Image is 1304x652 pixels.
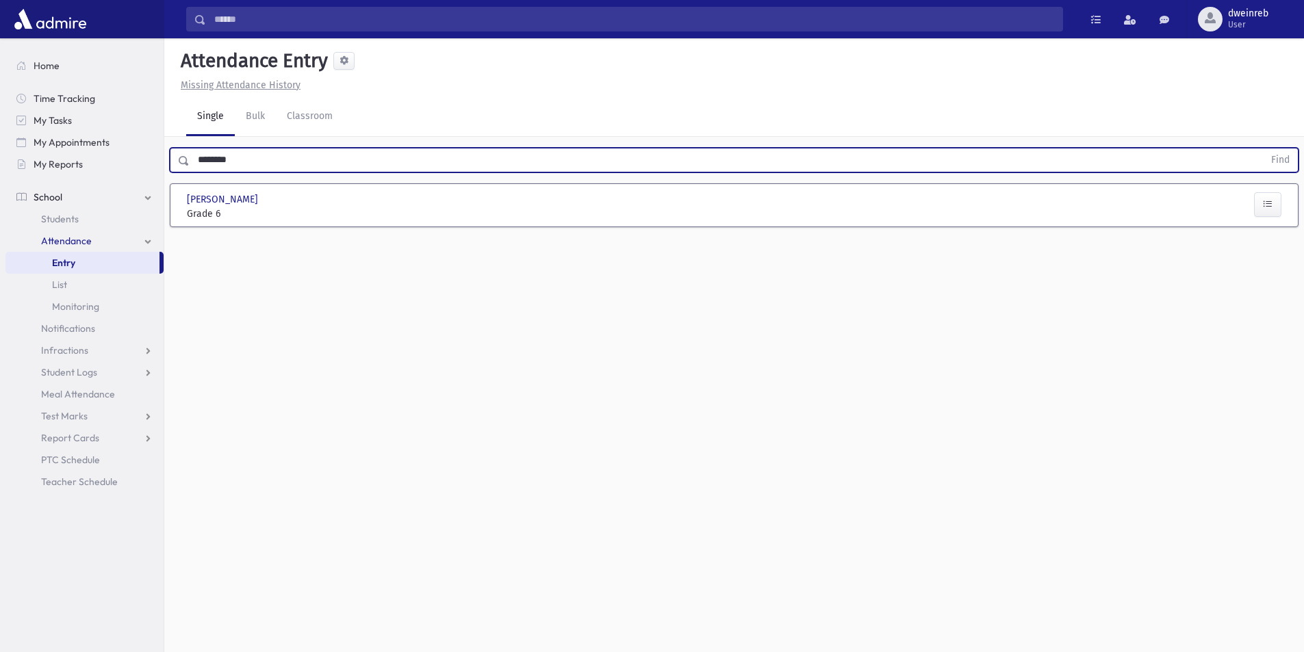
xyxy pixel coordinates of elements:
[5,449,164,471] a: PTC Schedule
[5,131,164,153] a: My Appointments
[34,114,72,127] span: My Tasks
[187,192,261,207] span: [PERSON_NAME]
[5,471,164,493] a: Teacher Schedule
[5,88,164,109] a: Time Tracking
[235,98,276,136] a: Bulk
[175,49,328,73] h5: Attendance Entry
[5,427,164,449] a: Report Cards
[41,213,79,225] span: Students
[206,7,1062,31] input: Search
[41,344,88,356] span: Infractions
[5,383,164,405] a: Meal Attendance
[11,5,90,33] img: AdmirePro
[34,191,62,203] span: School
[187,207,358,221] span: Grade 6
[5,208,164,230] a: Students
[5,252,159,274] a: Entry
[1228,19,1268,30] span: User
[5,405,164,427] a: Test Marks
[5,109,164,131] a: My Tasks
[276,98,344,136] a: Classroom
[41,366,97,378] span: Student Logs
[41,410,88,422] span: Test Marks
[1263,148,1298,172] button: Find
[52,300,99,313] span: Monitoring
[34,158,83,170] span: My Reports
[5,274,164,296] a: List
[41,432,99,444] span: Report Cards
[5,361,164,383] a: Student Logs
[5,296,164,317] a: Monitoring
[41,475,118,488] span: Teacher Schedule
[5,230,164,252] a: Attendance
[5,339,164,361] a: Infractions
[5,153,164,175] a: My Reports
[52,257,75,269] span: Entry
[52,278,67,291] span: List
[34,60,60,72] span: Home
[34,136,110,148] span: My Appointments
[34,92,95,105] span: Time Tracking
[181,79,301,91] u: Missing Attendance History
[41,454,100,466] span: PTC Schedule
[41,235,92,247] span: Attendance
[1228,8,1268,19] span: dweinreb
[175,79,301,91] a: Missing Attendance History
[186,98,235,136] a: Single
[5,55,164,77] a: Home
[5,186,164,208] a: School
[5,317,164,339] a: Notifications
[41,388,115,400] span: Meal Attendance
[41,322,95,335] span: Notifications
